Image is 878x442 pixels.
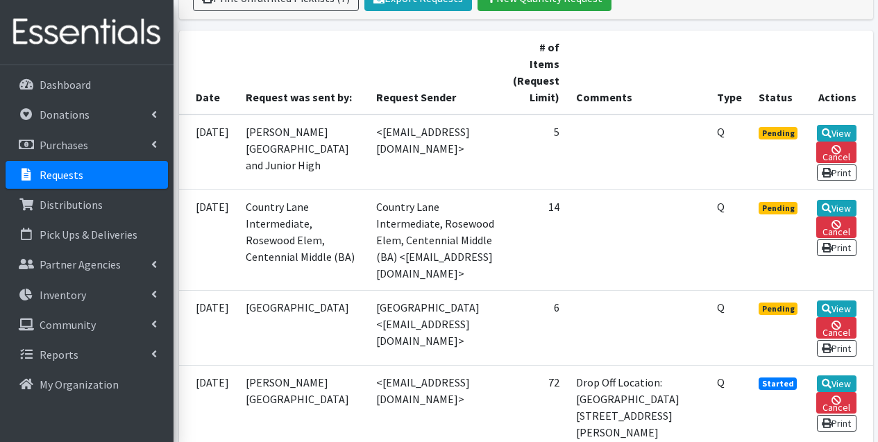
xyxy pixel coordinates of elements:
[503,114,568,190] td: 5
[6,9,168,56] img: HumanEssentials
[817,340,856,357] a: Print
[816,392,856,414] a: Cancel
[717,200,725,214] abbr: Quantity
[816,216,856,238] a: Cancel
[40,78,91,92] p: Dashboard
[40,348,78,362] p: Reports
[6,161,168,189] a: Requests
[817,415,856,432] a: Print
[6,101,168,128] a: Donations
[6,191,168,219] a: Distributions
[40,108,90,121] p: Donations
[817,375,856,392] a: View
[817,125,856,142] a: View
[40,168,83,182] p: Requests
[40,257,121,271] p: Partner Agencies
[368,114,503,190] td: <[EMAIL_ADDRESS][DOMAIN_NAME]>
[816,142,856,163] a: Cancel
[237,290,369,365] td: [GEOGRAPHIC_DATA]
[237,189,369,290] td: Country Lane Intermediate, Rosewood Elem, Centennial Middle (BA)
[709,31,750,114] th: Type
[40,318,96,332] p: Community
[717,375,725,389] abbr: Quantity
[6,311,168,339] a: Community
[6,71,168,99] a: Dashboard
[759,377,797,390] span: Started
[817,239,856,256] a: Print
[759,202,798,214] span: Pending
[368,31,503,114] th: Request Sender
[6,281,168,309] a: Inventory
[759,303,798,315] span: Pending
[817,200,856,216] a: View
[717,125,725,139] abbr: Quantity
[503,189,568,290] td: 14
[40,198,103,212] p: Distributions
[40,228,137,241] p: Pick Ups & Deliveries
[368,189,503,290] td: Country Lane Intermediate, Rosewood Elem, Centennial Middle (BA) <[EMAIL_ADDRESS][DOMAIN_NAME]>
[750,31,809,114] th: Status
[816,317,856,339] a: Cancel
[179,114,237,190] td: [DATE]
[6,341,168,368] a: Reports
[6,221,168,248] a: Pick Ups & Deliveries
[40,377,119,391] p: My Organization
[237,31,369,114] th: Request was sent by:
[503,290,568,365] td: 6
[179,290,237,365] td: [DATE]
[817,164,856,181] a: Print
[717,300,725,314] abbr: Quantity
[808,31,872,114] th: Actions
[568,31,709,114] th: Comments
[6,371,168,398] a: My Organization
[40,138,88,152] p: Purchases
[6,250,168,278] a: Partner Agencies
[179,189,237,290] td: [DATE]
[817,300,856,317] a: View
[179,31,237,114] th: Date
[40,288,86,302] p: Inventory
[503,31,568,114] th: # of Items (Request Limit)
[368,290,503,365] td: [GEOGRAPHIC_DATA] <[EMAIL_ADDRESS][DOMAIN_NAME]>
[6,131,168,159] a: Purchases
[759,127,798,139] span: Pending
[237,114,369,190] td: [PERSON_NAME][GEOGRAPHIC_DATA] and Junior High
